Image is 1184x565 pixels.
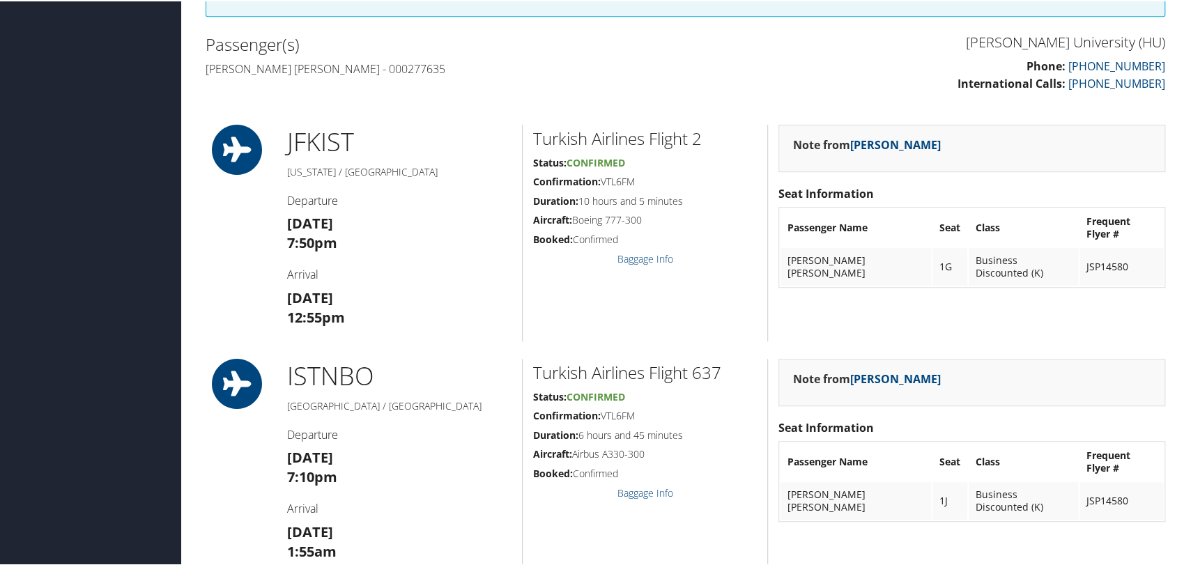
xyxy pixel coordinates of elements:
strong: Phone: [1027,57,1066,72]
td: 1G [932,247,967,284]
strong: Booked: [533,465,573,479]
strong: International Calls: [958,75,1066,90]
h5: VTL6FM [533,408,757,421]
a: [PERSON_NAME] [850,370,941,385]
strong: Booked: [533,231,573,245]
h5: Confirmed [533,231,757,245]
td: [PERSON_NAME] [PERSON_NAME] [781,481,931,518]
th: Class [969,208,1078,245]
strong: 7:10pm [287,466,337,485]
strong: Note from [793,370,941,385]
h2: Turkish Airlines Flight 2 [533,125,757,149]
h5: Boeing 777-300 [533,212,757,226]
strong: Note from [793,136,941,151]
strong: [DATE] [287,212,333,231]
strong: Status: [533,389,567,402]
strong: Status: [533,155,567,168]
h4: Departure [287,192,512,207]
th: Passenger Name [781,442,931,479]
h1: IST NBO [287,357,512,392]
strong: Aircraft: [533,446,572,459]
a: [PERSON_NAME] [850,136,941,151]
strong: Seat Information [778,419,874,434]
td: JSP14580 [1079,481,1163,518]
td: Business Discounted (K) [969,481,1078,518]
h5: 6 hours and 45 minutes [533,427,757,441]
h3: [PERSON_NAME] University (HU) [696,31,1166,51]
th: Seat [932,442,967,479]
strong: Duration: [533,193,578,206]
strong: Seat Information [778,185,874,200]
h2: Passenger(s) [206,31,675,55]
th: Frequent Flyer # [1079,208,1163,245]
h2: Turkish Airlines Flight 637 [533,359,757,383]
th: Class [969,442,1078,479]
strong: Confirmation: [533,173,601,187]
h5: VTL6FM [533,173,757,187]
strong: Aircraft: [533,212,572,225]
th: Seat [932,208,967,245]
h4: Arrival [287,265,512,281]
strong: [DATE] [287,521,333,540]
strong: Confirmation: [533,408,601,421]
h5: Confirmed [533,465,757,479]
h4: Arrival [287,500,512,515]
a: [PHONE_NUMBER] [1068,75,1165,90]
td: JSP14580 [1079,247,1163,284]
strong: [DATE] [287,447,333,465]
a: Baggage Info [617,251,672,264]
h4: Departure [287,426,512,441]
span: Confirmed [567,389,625,402]
td: 1J [932,481,967,518]
a: [PHONE_NUMBER] [1068,57,1165,72]
span: Confirmed [567,155,625,168]
strong: 7:50pm [287,232,337,251]
a: Baggage Info [617,485,672,498]
h5: 10 hours and 5 minutes [533,193,757,207]
th: Frequent Flyer # [1079,442,1163,479]
th: Passenger Name [781,208,931,245]
td: Business Discounted (K) [969,247,1078,284]
strong: [DATE] [287,287,333,306]
h5: [GEOGRAPHIC_DATA] / [GEOGRAPHIC_DATA] [287,398,512,412]
h5: Airbus A330-300 [533,446,757,460]
td: [PERSON_NAME] [PERSON_NAME] [781,247,931,284]
h5: [US_STATE] / [GEOGRAPHIC_DATA] [287,164,512,178]
strong: 12:55pm [287,307,345,325]
h4: [PERSON_NAME] [PERSON_NAME] - 000277635 [206,60,675,75]
strong: 1:55am [287,541,337,559]
h1: JFK IST [287,123,512,158]
strong: Duration: [533,427,578,440]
